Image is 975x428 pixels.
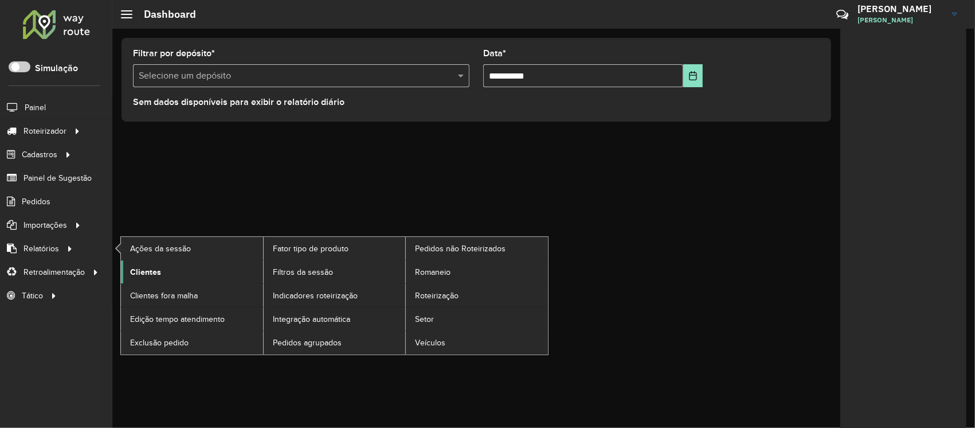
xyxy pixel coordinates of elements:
label: Simulação [35,61,78,75]
a: Exclusão pedido [121,331,263,354]
h3: [PERSON_NAME] [857,3,943,14]
a: Ações da sessão [121,237,263,260]
span: Painel [25,102,46,114]
span: Romaneio [415,266,451,278]
span: Painel de Sugestão [24,172,92,184]
a: Contato Rápido [830,2,855,27]
label: Data [483,46,506,60]
span: Retroalimentação [24,266,85,278]
span: Setor [415,313,434,325]
span: Indicadores roteirização [273,290,358,302]
span: Relatórios [24,243,59,255]
a: Edição tempo atendimento [121,308,263,330]
a: Pedidos agrupados [264,331,406,354]
span: Clientes fora malha [130,290,198,302]
span: Fator tipo de produto [273,243,349,255]
a: Romaneio [406,260,548,283]
span: Exclusão pedido [130,337,189,349]
span: Pedidos não Roteirizados [415,243,506,255]
span: [PERSON_NAME] [857,15,943,25]
a: Clientes fora malha [121,284,263,307]
span: Pedidos agrupados [273,337,342,349]
a: Roteirização [406,284,548,307]
span: Importações [24,219,67,231]
a: Filtros da sessão [264,260,406,283]
a: Veículos [406,331,548,354]
label: Filtrar por depósito [133,46,215,60]
a: Fator tipo de produto [264,237,406,260]
span: Tático [22,290,43,302]
span: Pedidos [22,196,50,208]
span: Roteirização [415,290,459,302]
a: Clientes [121,260,263,283]
span: Roteirizador [24,125,66,137]
label: Sem dados disponíveis para exibir o relatório diário [133,95,344,109]
a: Pedidos não Roteirizados [406,237,548,260]
span: Integração automática [273,313,350,325]
span: Clientes [130,266,161,278]
span: Ações da sessão [130,243,191,255]
span: Veículos [415,337,445,349]
button: Choose Date [683,64,703,87]
a: Indicadores roteirização [264,284,406,307]
a: Setor [406,308,548,330]
span: Edição tempo atendimento [130,313,225,325]
a: Integração automática [264,308,406,330]
span: Cadastros [22,149,57,161]
h2: Dashboard [132,8,196,21]
span: Filtros da sessão [273,266,333,278]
